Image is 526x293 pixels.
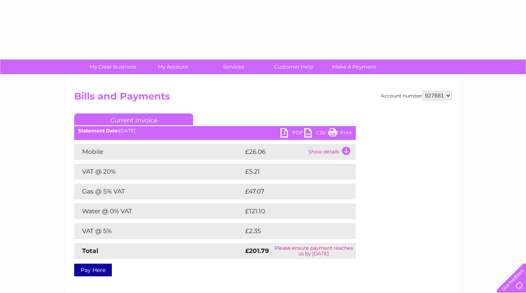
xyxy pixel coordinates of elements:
[74,203,243,219] td: Water @ 0% VAT
[280,128,304,140] a: PDF
[321,59,387,74] a: Make A Payment
[306,144,356,160] td: Show details
[381,91,452,100] div: Account number
[74,223,243,239] td: VAT @ 5%
[243,203,340,219] td: £121.10
[243,144,306,160] td: £26.06
[80,59,146,74] a: My Clear Business
[74,144,243,160] td: Mobile
[74,184,243,199] td: Gas @ 5% VAT
[74,264,112,276] a: Pay Here
[201,59,266,74] a: Services
[243,164,336,180] td: £5.21
[74,91,452,106] h2: Bills and Payments
[243,223,337,239] td: £2.35
[74,128,356,134] div: [DATE]
[304,128,328,140] a: CSV
[74,164,243,180] td: VAT @ 20%
[245,247,269,255] strong: £201.79
[74,113,193,125] a: Current Invoice
[272,243,356,259] td: Please ensure payment reaches us by [DATE]
[261,59,326,74] a: Customer Help
[82,247,98,255] strong: Total
[140,59,206,74] a: My Account
[78,128,119,134] b: Statement Date:
[328,128,352,140] a: Print
[243,184,339,199] td: £47.07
